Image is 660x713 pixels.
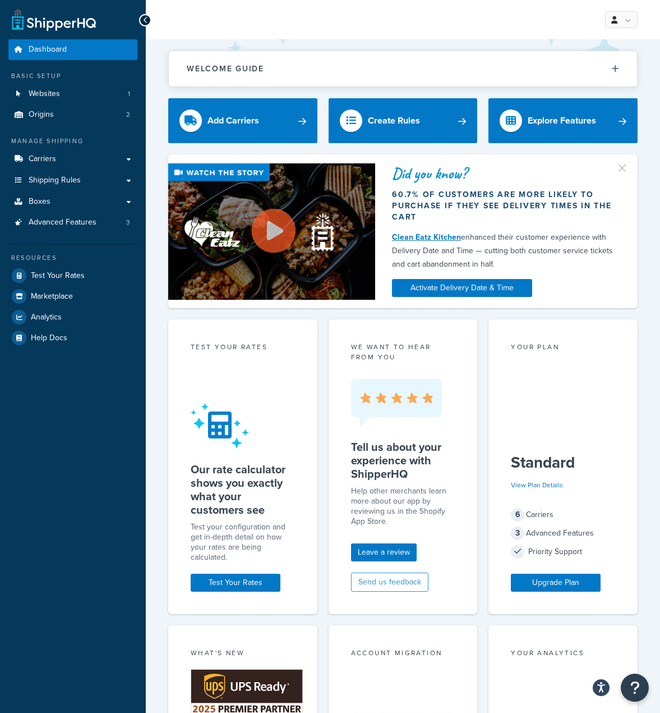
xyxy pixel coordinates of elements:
[8,212,137,233] li: Advanced Features
[511,507,615,523] div: Carriers
[128,89,130,99] span: 1
[31,313,62,322] span: Analytics
[168,98,317,143] a: Add Carriers
[511,508,524,522] span: 6
[187,65,264,73] h2: Welcome Guide
[511,454,615,472] h5: Standard
[29,110,54,120] span: Origins
[8,84,137,104] li: Websites
[8,136,137,146] div: Manage Shipping
[8,191,137,212] a: Boxes
[511,527,524,540] span: 3
[31,292,73,301] span: Marketplace
[329,98,478,143] a: Create Rules
[351,543,417,561] a: Leave a review
[511,544,615,560] div: Priority Support
[8,149,137,170] a: Carriers
[31,333,67,343] span: Help Docs
[511,342,615,355] div: Your Plan
[8,71,137,81] div: Basic Setup
[191,522,295,563] div: Test your configuration and get in-depth detail on how your rates are being calculated.
[351,648,455,661] div: Account Migration
[621,674,649,702] button: Open Resource Center
[488,98,638,143] a: Explore Features
[8,39,137,60] a: Dashboard
[368,113,420,129] div: Create Rules
[191,342,295,355] div: Test your rates
[392,279,532,297] a: Activate Delivery Date & Time
[392,166,621,181] div: Did you know?
[31,271,85,281] span: Test Your Rates
[8,286,137,307] a: Marketplace
[169,51,637,86] button: Welcome Guide
[207,113,259,129] div: Add Carriers
[8,84,137,104] a: Websites1
[29,89,60,99] span: Websites
[8,212,137,233] a: Advanced Features3
[126,110,130,120] span: 2
[392,231,621,271] div: enhanced their customer experience with Delivery Date and Time — cutting both customer service ti...
[8,253,137,263] div: Resources
[168,163,375,300] img: Video thumbnail
[8,104,137,125] a: Origins2
[392,189,621,223] div: 60.7% of customers are more likely to purchase if they see delivery times in the cart
[29,197,50,207] span: Boxes
[8,170,137,191] a: Shipping Rules
[511,648,615,661] div: Your Analytics
[191,574,280,592] a: Test Your Rates
[511,480,563,490] a: View Plan Details
[29,176,81,185] span: Shipping Rules
[191,463,295,517] h5: Our rate calculator shows you exactly what your customers see
[392,231,461,243] a: Clean Eatz Kitchen
[8,104,137,125] li: Origins
[351,342,455,362] p: we want to hear from you
[8,307,137,327] a: Analytics
[528,113,596,129] div: Explore Features
[511,574,601,592] a: Upgrade Plan
[351,573,428,592] button: Send us feedback
[511,525,615,541] div: Advanced Features
[8,328,137,348] a: Help Docs
[351,486,455,527] p: Help other merchants learn more about our app by reviewing us in the Shopify App Store.
[8,266,137,286] a: Test Your Rates
[29,218,96,227] span: Advanced Features
[191,648,295,661] div: What's New
[351,440,455,481] h5: Tell us about your experience with ShipperHQ
[126,218,130,227] span: 3
[29,154,56,164] span: Carriers
[29,45,67,54] span: Dashboard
